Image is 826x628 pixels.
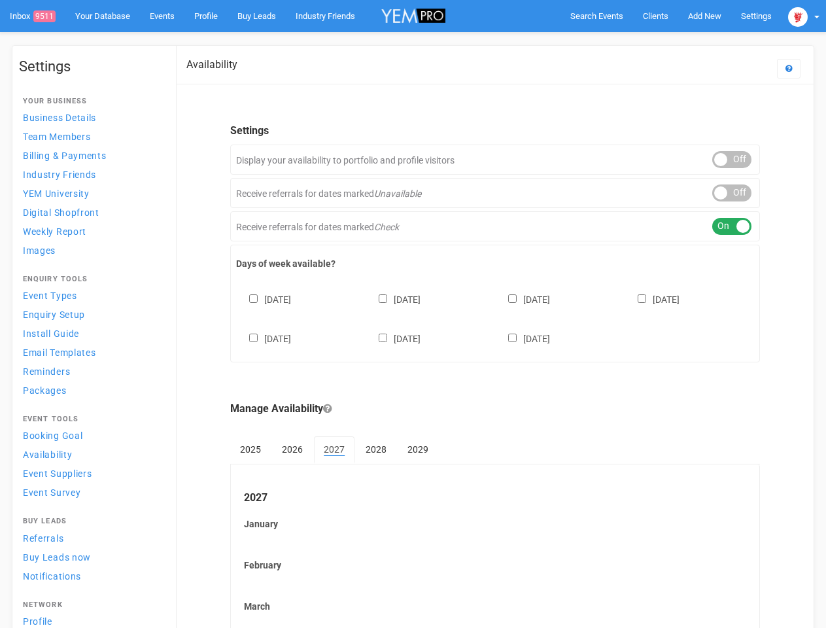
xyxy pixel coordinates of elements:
span: Images [23,245,56,256]
label: Days of week available? [236,257,754,270]
span: Digital Shopfront [23,207,99,218]
legend: Settings [230,124,760,139]
a: Referrals [19,529,163,547]
h1: Settings [19,59,163,75]
span: Event Suppliers [23,468,92,479]
span: Event Types [23,290,77,301]
legend: Manage Availability [230,402,760,417]
a: 2026 [272,436,313,462]
a: Notifications [19,567,163,585]
a: Business Details [19,109,163,126]
h2: Availability [186,59,237,71]
span: Enquiry Setup [23,309,85,320]
a: Weekly Report [19,222,163,240]
h4: Network [23,601,159,609]
em: Unavailable [374,188,421,199]
input: [DATE] [249,294,258,303]
label: [DATE] [366,292,421,306]
a: Event Suppliers [19,464,163,482]
input: [DATE] [379,334,387,342]
label: March [244,600,746,613]
span: Team Members [23,131,90,142]
input: [DATE] [249,334,258,342]
a: YEM University [19,184,163,202]
span: Clients [643,11,668,21]
label: [DATE] [495,292,550,306]
input: [DATE] [508,334,517,342]
div: Display your availability to portfolio and profile visitors [230,145,760,175]
label: February [244,559,746,572]
span: Notifications [23,571,81,582]
div: Receive referrals for dates marked [230,178,760,208]
input: [DATE] [638,294,646,303]
a: 2028 [356,436,396,462]
label: [DATE] [236,292,291,306]
span: Event Survey [23,487,80,498]
label: [DATE] [495,331,550,345]
span: Email Templates [23,347,96,358]
span: Booking Goal [23,430,82,441]
label: January [244,517,746,531]
a: Team Members [19,128,163,145]
span: 9511 [33,10,56,22]
legend: 2027 [244,491,746,506]
h4: Buy Leads [23,517,159,525]
a: 2029 [398,436,438,462]
span: Weekly Report [23,226,86,237]
a: Install Guide [19,324,163,342]
span: Business Details [23,113,96,123]
a: Packages [19,381,163,399]
span: Billing & Payments [23,150,107,161]
h4: Event Tools [23,415,159,423]
a: Email Templates [19,343,163,361]
label: [DATE] [366,331,421,345]
span: YEM University [23,188,90,199]
span: Install Guide [23,328,79,339]
input: [DATE] [508,294,517,303]
span: Packages [23,385,67,396]
a: Industry Friends [19,166,163,183]
a: Billing & Payments [19,147,163,164]
a: Event Types [19,287,163,304]
a: 2025 [230,436,271,462]
img: open-uri20250107-2-1pbi2ie [788,7,808,27]
a: Buy Leads now [19,548,163,566]
label: [DATE] [236,331,291,345]
span: Reminders [23,366,70,377]
span: Availability [23,449,72,460]
a: Images [19,241,163,259]
a: Availability [19,445,163,463]
a: Event Survey [19,483,163,501]
span: Search Events [570,11,623,21]
a: Digital Shopfront [19,203,163,221]
input: [DATE] [379,294,387,303]
h4: Your Business [23,97,159,105]
span: Add New [688,11,721,21]
a: Booking Goal [19,427,163,444]
a: Reminders [19,362,163,380]
div: Receive referrals for dates marked [230,211,760,241]
a: Enquiry Setup [19,305,163,323]
a: 2027 [314,436,354,464]
h4: Enquiry Tools [23,275,159,283]
label: [DATE] [625,292,680,306]
em: Check [374,222,399,232]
